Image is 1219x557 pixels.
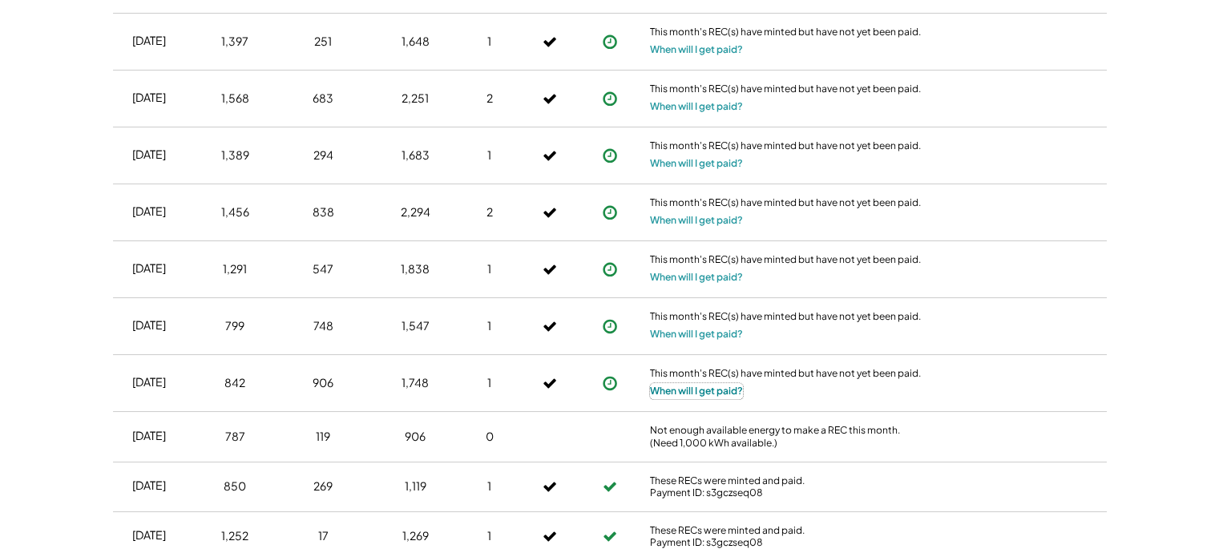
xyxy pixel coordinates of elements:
button: When will I get paid? [650,99,743,115]
div: [DATE] [132,90,166,106]
div: 547 [313,261,333,277]
div: 1,568 [221,91,249,107]
div: 269 [313,478,333,494]
div: 1 [487,478,491,494]
div: 748 [313,318,333,334]
div: [DATE] [132,478,166,494]
div: 1 [487,147,491,163]
button: Payment approved, but not yet initiated. [598,200,622,224]
div: 1,547 [402,318,430,334]
div: 1 [487,34,491,50]
div: 251 [314,34,332,50]
div: 2,294 [401,204,430,220]
button: Payment approved, but not yet initiated. [598,314,622,338]
div: This month's REC(s) have minted but have not yet been paid. [650,139,922,155]
button: Payment approved, but not yet initiated. [598,30,622,54]
button: Payment approved, but not yet initiated. [598,87,622,111]
div: 906 [405,429,426,445]
button: When will I get paid? [650,212,743,228]
div: Not enough available energy to make a REC this month. (Need 1,000 kWh available.) [650,424,922,449]
div: 838 [313,204,334,220]
div: 1,683 [402,147,430,163]
div: This month's REC(s) have minted but have not yet been paid. [650,367,922,383]
div: 0 [486,429,494,445]
div: [DATE] [132,147,166,163]
button: Payment approved, but not yet initiated. [598,257,622,281]
button: When will I get paid? [650,269,743,285]
div: 1,838 [401,261,430,277]
div: These RECs were minted and paid. Payment ID: s3gczseq08 [650,474,922,499]
div: 1 [487,261,491,277]
div: 1,252 [221,528,248,544]
div: 2 [486,204,493,220]
div: 294 [313,147,333,163]
div: 1,291 [223,261,247,277]
div: 850 [224,478,246,494]
div: 842 [224,375,245,391]
div: This month's REC(s) have minted but have not yet been paid. [650,83,922,99]
div: 787 [225,429,245,445]
div: 1 [487,375,491,391]
div: 1,269 [402,528,429,544]
button: Payment approved, but not yet initiated. [598,371,622,395]
div: 1,456 [221,204,249,220]
button: When will I get paid? [650,155,743,172]
div: 799 [225,318,244,334]
div: 2,251 [402,91,429,107]
div: [DATE] [132,260,166,276]
button: When will I get paid? [650,326,743,342]
div: [DATE] [132,527,166,543]
div: [DATE] [132,428,166,444]
button: Payment approved, but not yet initiated. [598,143,622,168]
div: 17 [318,528,329,544]
div: [DATE] [132,33,166,49]
button: When will I get paid? [650,383,743,399]
div: 119 [316,429,330,445]
div: 2 [486,91,493,107]
div: 1,648 [402,34,430,50]
div: This month's REC(s) have minted but have not yet been paid. [650,253,922,269]
div: 1 [487,528,491,544]
div: This month's REC(s) have minted but have not yet been paid. [650,196,922,212]
div: 906 [313,375,333,391]
div: This month's REC(s) have minted but have not yet been paid. [650,310,922,326]
div: This month's REC(s) have minted but have not yet been paid. [650,26,922,42]
div: [DATE] [132,317,166,333]
div: [DATE] [132,374,166,390]
div: [DATE] [132,204,166,220]
div: 1,397 [221,34,248,50]
div: 1 [487,318,491,334]
div: These RECs were minted and paid. Payment ID: s3gczseq08 [650,524,922,549]
div: 1,748 [402,375,429,391]
div: 683 [313,91,333,107]
div: 1,119 [405,478,426,494]
div: 1,389 [221,147,249,163]
button: When will I get paid? [650,42,743,58]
